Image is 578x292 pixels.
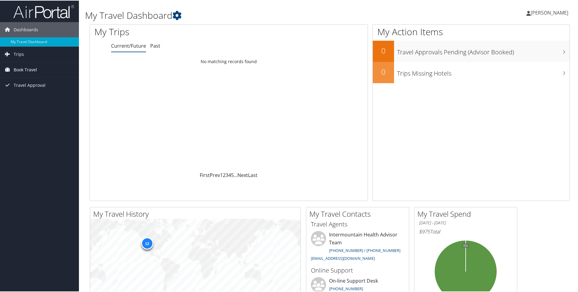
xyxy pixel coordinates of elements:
a: 0Travel Approvals Pending (Advisor Booked) [373,40,569,61]
a: Last [248,171,257,178]
tspan: 0% [463,243,468,247]
a: [PHONE_NUMBER] [329,285,363,291]
li: Intermountain Health Advisor Team [308,230,407,263]
div: 12 [141,237,153,249]
a: 2 [223,171,226,178]
h2: My Travel History [93,208,301,219]
a: 0Trips Missing Hotels [373,61,569,83]
h3: Online Support [311,266,404,274]
h2: My Travel Contacts [309,208,409,219]
h3: Travel Agents [311,219,404,228]
span: Trips [14,46,24,61]
a: 1 [220,171,223,178]
span: Dashboards [14,22,38,37]
td: No matching records found [90,56,368,66]
h1: My Travel Dashboard [85,8,411,21]
a: Next [237,171,248,178]
span: Travel Approval [14,77,46,92]
h1: My Trips [94,25,247,38]
a: 3 [226,171,228,178]
h2: My Travel Spend [417,208,517,219]
a: 5 [231,171,234,178]
img: airportal-logo.png [13,4,74,18]
a: [EMAIL_ADDRESS][DOMAIN_NAME] [311,255,375,260]
a: Prev [210,171,220,178]
span: $975 [419,228,430,234]
span: … [234,171,237,178]
h6: [DATE] - [DATE] [419,219,512,225]
a: First [200,171,210,178]
a: [PERSON_NAME] [526,3,574,21]
span: Book Travel [14,62,37,77]
h6: Total [419,228,512,234]
a: Current/Future [111,42,146,49]
h3: Trips Missing Hotels [397,66,569,77]
span: [PERSON_NAME] [531,9,568,15]
h2: 0 [373,66,394,76]
a: [PHONE_NUMBER] / [PHONE_NUMBER] [329,247,400,253]
h3: Travel Approvals Pending (Advisor Booked) [397,44,569,56]
h1: My Action Items [373,25,569,38]
a: 4 [228,171,231,178]
a: Past [150,42,160,49]
h2: 0 [373,45,394,55]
